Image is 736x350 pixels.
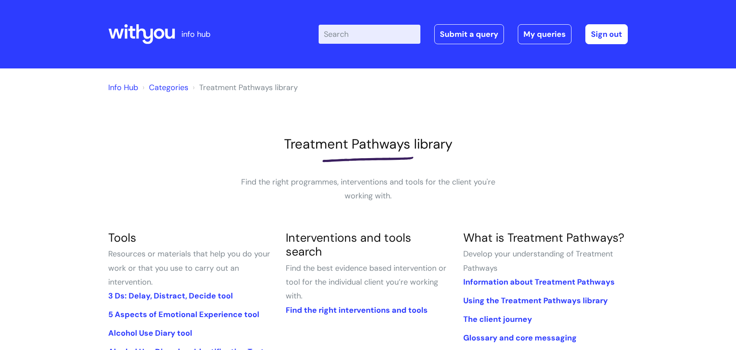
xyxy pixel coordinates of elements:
[463,277,615,287] a: Information about Treatment Pathways
[463,249,613,273] span: Develop your understanding of Treatment Pathways
[108,328,192,338] a: Alcohol Use Diary tool
[585,24,628,44] a: Sign out
[108,309,259,320] a: 5 Aspects of Emotional Experience tool
[108,291,233,301] a: 3 Ds: Delay, Distract, Decide tool
[463,295,608,306] a: Using the Treatment Pathways library
[238,175,498,203] p: Find the right programmes, interventions and tools for the client you're working with.
[149,82,188,93] a: Categories
[108,136,628,152] h1: Treatment Pathways library
[286,230,411,259] a: Interventions and tools search
[434,24,504,44] a: Submit a query
[190,81,298,94] li: Treatment Pathways library
[463,230,624,245] a: What is Treatment Pathways?
[181,27,210,41] p: info hub
[108,230,136,245] a: Tools
[108,249,270,287] span: Resources or materials that help you do your work or that you use to carry out an intervention.
[463,333,577,343] a: Glossary and core messaging
[108,82,138,93] a: Info Hub
[319,24,628,44] div: | -
[518,24,571,44] a: My queries
[319,25,420,44] input: Search
[140,81,188,94] li: Solution home
[286,263,446,301] span: Find the best evidence based intervention or tool for the individual client you’re working with.
[463,314,532,324] a: The client journey
[286,305,428,315] a: Find the right interventions and tools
